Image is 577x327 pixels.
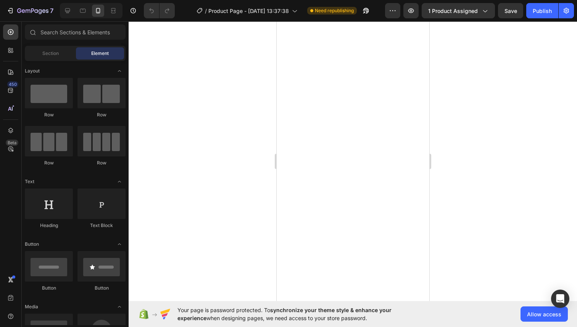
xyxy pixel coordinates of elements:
[25,178,34,185] span: Text
[77,111,126,118] div: Row
[25,24,126,40] input: Search Sections & Elements
[177,307,392,321] span: synchronize your theme style & enhance your experience
[50,6,53,15] p: 7
[277,21,429,301] iframe: Design area
[113,301,126,313] span: Toggle open
[177,306,421,322] span: Your page is password protected. To when designing pages, we need access to your store password.
[6,140,18,146] div: Beta
[25,111,73,118] div: Row
[533,7,552,15] div: Publish
[25,303,38,310] span: Media
[91,50,109,57] span: Element
[77,285,126,292] div: Button
[77,159,126,166] div: Row
[498,3,523,18] button: Save
[25,68,40,74] span: Layout
[551,290,569,308] div: Open Intercom Messenger
[77,222,126,229] div: Text Block
[422,3,495,18] button: 1 product assigned
[25,241,39,248] span: Button
[7,81,18,87] div: 450
[42,50,59,57] span: Section
[3,3,57,18] button: 7
[25,159,73,166] div: Row
[526,3,558,18] button: Publish
[504,8,517,14] span: Save
[315,7,354,14] span: Need republishing
[113,65,126,77] span: Toggle open
[25,285,73,292] div: Button
[208,7,289,15] span: Product Page - [DATE] 13:37:38
[521,306,568,322] button: Allow access
[25,222,73,229] div: Heading
[113,176,126,188] span: Toggle open
[205,7,207,15] span: /
[428,7,478,15] span: 1 product assigned
[527,310,561,318] span: Allow access
[113,238,126,250] span: Toggle open
[144,3,175,18] div: Undo/Redo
